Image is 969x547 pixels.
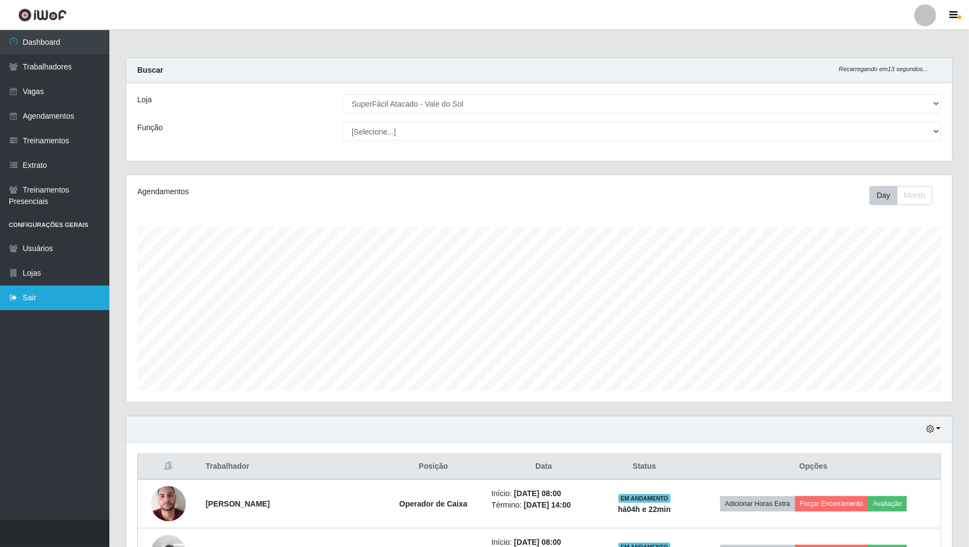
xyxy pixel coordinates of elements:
[897,186,932,205] button: Month
[514,538,561,546] time: [DATE] 08:00
[618,505,671,514] strong: há 04 h e 22 min
[869,186,897,205] button: Day
[485,454,603,480] th: Data
[137,66,163,74] strong: Buscar
[137,186,463,197] div: Agendamentos
[492,488,596,499] li: Início:
[869,186,932,205] div: First group
[720,496,795,511] button: Adicionar Horas Extra
[151,473,186,535] img: 1624686052490.jpeg
[869,186,941,205] div: Toolbar with button groups
[839,66,928,72] i: Recarregando em 13 segundos...
[686,454,941,480] th: Opções
[137,94,151,106] label: Loja
[868,496,907,511] button: Avaliação
[18,8,67,22] img: CoreUI Logo
[603,454,686,480] th: Status
[206,499,270,508] strong: [PERSON_NAME]
[618,494,670,503] span: EM ANDAMENTO
[199,454,382,480] th: Trabalhador
[514,489,561,498] time: [DATE] 08:00
[399,499,468,508] strong: Operador de Caixa
[492,499,596,511] li: Término:
[382,454,485,480] th: Posição
[524,501,571,509] time: [DATE] 14:00
[137,122,163,133] label: Função
[795,496,868,511] button: Forçar Encerramento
